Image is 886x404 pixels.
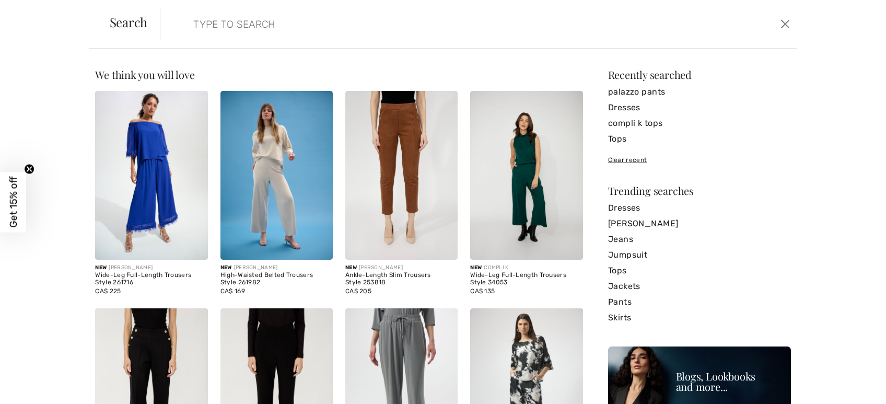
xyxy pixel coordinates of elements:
div: Ankle-Length Slim Trousers Style 253818 [345,272,458,286]
div: COMPLI K [470,264,582,272]
a: Tops [608,263,791,279]
img: Wide-Leg Full-Length Trousers Style 34053. Black [470,91,582,260]
span: CA$ 205 [345,287,371,295]
span: New [345,264,357,271]
button: Close [777,16,793,32]
input: TYPE TO SEARCH [185,8,629,40]
a: Jeans [608,232,791,247]
a: palazzo pants [608,84,791,100]
div: [PERSON_NAME] [95,264,207,272]
span: New [470,264,482,271]
a: Pants [608,294,791,310]
span: New [220,264,232,271]
div: Recently searched [608,70,791,80]
span: New [95,264,107,271]
span: CA$ 135 [470,287,495,295]
span: CA$ 225 [95,287,121,295]
span: CA$ 169 [220,287,245,295]
div: [PERSON_NAME] [345,264,458,272]
img: Wide-Leg Full-Length Trousers Style 261716. Royal Sapphire 163 [95,91,207,260]
a: Dresses [608,200,791,216]
a: Skirts [608,310,791,326]
span: Search [110,16,148,28]
a: Jumpsuit [608,247,791,263]
a: Jackets [608,279,791,294]
div: [PERSON_NAME] [220,264,333,272]
img: High-Waisted Belted Trousers Style 261982. Birch melange [220,91,333,260]
button: Close teaser [24,164,34,174]
div: High-Waisted Belted Trousers Style 261982 [220,272,333,286]
a: Tops [608,131,791,147]
span: Chat [23,7,44,17]
img: Ankle-Length Slim Trousers Style 253818. Camel [345,91,458,260]
span: Get 15% off [7,177,19,228]
div: Wide-Leg Full-Length Trousers Style 34053 [470,272,582,286]
div: Blogs, Lookbooks and more... [676,371,786,392]
div: Clear recent [608,155,791,165]
a: Dresses [608,100,791,116]
a: compli k tops [608,116,791,131]
span: We think you will love [95,67,194,82]
div: Trending searches [608,186,791,196]
a: [PERSON_NAME] [608,216,791,232]
div: Wide-Leg Full-Length Trousers Style 261716 [95,272,207,286]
